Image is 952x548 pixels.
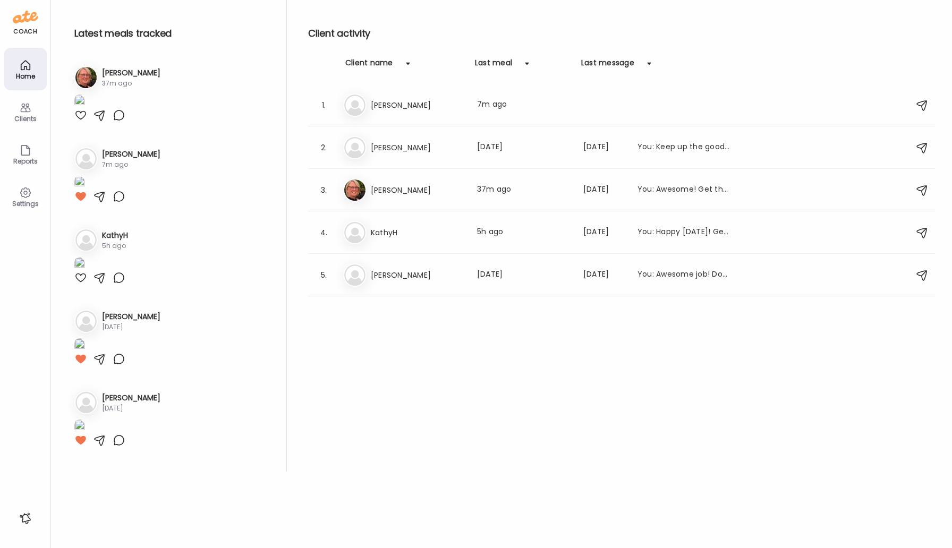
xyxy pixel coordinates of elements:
[102,67,160,79] h3: [PERSON_NAME]
[75,392,97,413] img: bg-avatar-default.svg
[583,141,625,154] div: [DATE]
[345,57,393,74] div: Client name
[75,67,97,88] img: avatars%2FahVa21GNcOZO3PHXEF6GyZFFpym1
[102,322,160,332] div: [DATE]
[75,229,97,251] img: bg-avatar-default.svg
[102,404,160,413] div: [DATE]
[583,226,625,239] div: [DATE]
[581,57,634,74] div: Last message
[318,184,330,196] div: 3.
[102,149,160,160] h3: [PERSON_NAME]
[477,226,571,239] div: 5h ago
[74,338,85,353] img: images%2FCVHIpVfqQGSvEEy3eBAt9lLqbdp1%2F2ID0danV7xPc8b6Py3pa%2FJpyQKfFgLWZ4YjGZ7aHZ_1080
[477,269,571,281] div: [DATE]
[371,226,464,239] h3: KathyH
[371,269,464,281] h3: [PERSON_NAME]
[318,269,330,281] div: 5.
[74,257,85,271] img: images%2FMTny8fGZ1zOH0uuf6Y6gitpLC3h1%2F8NNkanySbOOLMdcDyMly%2F0PZyz0teGgqvjCAcnBZP_1080
[318,99,330,112] div: 1.
[477,99,571,112] div: 7m ago
[13,27,37,36] div: coach
[102,160,160,169] div: 7m ago
[637,184,731,196] div: You: Awesome! Get that sleep in for [DATE] and [DATE], you're doing great!
[371,184,464,196] h3: [PERSON_NAME]
[318,226,330,239] div: 4.
[75,148,97,169] img: bg-avatar-default.svg
[475,57,512,74] div: Last meal
[344,137,365,158] img: bg-avatar-default.svg
[344,264,365,286] img: bg-avatar-default.svg
[6,115,45,122] div: Clients
[344,179,365,201] img: avatars%2FahVa21GNcOZO3PHXEF6GyZFFpym1
[6,158,45,165] div: Reports
[74,25,269,41] h2: Latest meals tracked
[74,419,85,434] img: images%2FTWbYycbN6VXame8qbTiqIxs9Hvy2%2Fcyo45gyaliHYvX3l0eA9%2FZRSquqmUk3zqQ64AMIDI_1080
[371,99,464,112] h3: [PERSON_NAME]
[344,222,365,243] img: bg-avatar-default.svg
[74,176,85,190] img: images%2FZ3DZsm46RFSj8cBEpbhayiVxPSD3%2FxY9pTb3lxDimq5g6ahYz%2FBEMnE6R2VPMNma0r12Rq_1080
[102,230,128,241] h3: KathyH
[583,184,625,196] div: [DATE]
[308,25,935,41] h2: Client activity
[102,311,160,322] h3: [PERSON_NAME]
[371,141,464,154] h3: [PERSON_NAME]
[318,141,330,154] div: 2.
[102,241,128,251] div: 5h ago
[74,95,85,109] img: images%2FahVa21GNcOZO3PHXEF6GyZFFpym1%2FUqAoHAHqQ2cyOX1VYCL9%2Fkp9TQxa9L3VBBBCyq46E_1080
[637,269,731,281] div: You: Awesome job! Don't forget to add in sleep and water intake! Keep up the good work!
[477,141,571,154] div: [DATE]
[75,311,97,332] img: bg-avatar-default.svg
[637,226,731,239] div: You: Happy [DATE]! Get that food/water/sleep in from the past few days [DATE]! Enjoy your weekend!
[583,269,625,281] div: [DATE]
[102,392,160,404] h3: [PERSON_NAME]
[6,200,45,207] div: Settings
[344,95,365,116] img: bg-avatar-default.svg
[477,184,571,196] div: 37m ago
[102,79,160,88] div: 37m ago
[6,73,45,80] div: Home
[13,8,38,25] img: ate
[637,141,731,154] div: You: Keep up the good work! Get that food in!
